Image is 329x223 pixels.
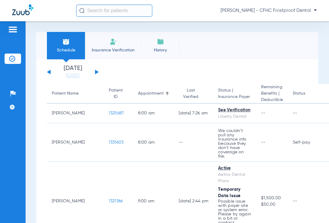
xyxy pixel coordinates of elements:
[288,104,329,123] td: --
[157,38,164,45] img: History
[256,84,288,104] th: Remaining Benefits |
[52,90,99,97] div: Patient Name
[47,123,104,162] td: [PERSON_NAME]
[79,8,85,13] img: Search Icon
[174,123,214,162] td: --
[218,113,251,120] div: Liberty Dental
[218,129,251,159] p: We couldn’t pull any insurance info because they don’t have coverage on file.
[109,111,124,115] span: 1325687
[221,8,317,14] span: [PERSON_NAME] - CFHC Frostproof Dental
[261,111,266,115] span: --
[218,165,251,172] div: Active
[90,47,137,53] span: Insurance Verification
[261,201,283,208] span: $50.00
[8,26,18,33] img: hamburger-icon
[109,140,124,145] span: 1331603
[299,194,329,223] iframe: Chat Widget
[213,84,256,104] th: Status |
[55,73,91,79] a: [DATE]
[109,87,123,100] div: Patient ID
[138,90,164,97] div: Appointment
[52,90,79,97] div: Patient Name
[138,90,169,97] div: Appointment
[62,38,70,45] img: Schedule
[12,5,33,15] img: Zuub Logo
[218,94,251,100] span: Insurance Payer
[133,104,174,123] td: 8:00 AM
[109,87,128,100] div: Patient ID
[261,97,283,103] span: Deductible
[218,187,241,198] span: Temporary Data Issue
[47,104,104,123] td: [PERSON_NAME]
[179,87,209,100] div: Last Verified
[288,123,329,162] td: Self-pay
[133,123,174,162] td: 8:00 AM
[174,104,214,123] td: [DATE] 7:26 AM
[51,47,80,53] span: Schedule
[146,47,175,53] span: History
[261,195,283,201] span: $1,500.00
[288,84,329,104] th: Status
[110,38,117,45] img: Manual Insurance Verification
[76,5,152,17] input: Search for patients
[109,199,123,203] span: 1321366
[218,172,251,184] div: Aetna Dental Plans
[261,140,266,145] span: --
[55,65,91,79] li: [DATE]
[179,87,203,100] div: Last Verified
[218,107,251,113] div: See Verification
